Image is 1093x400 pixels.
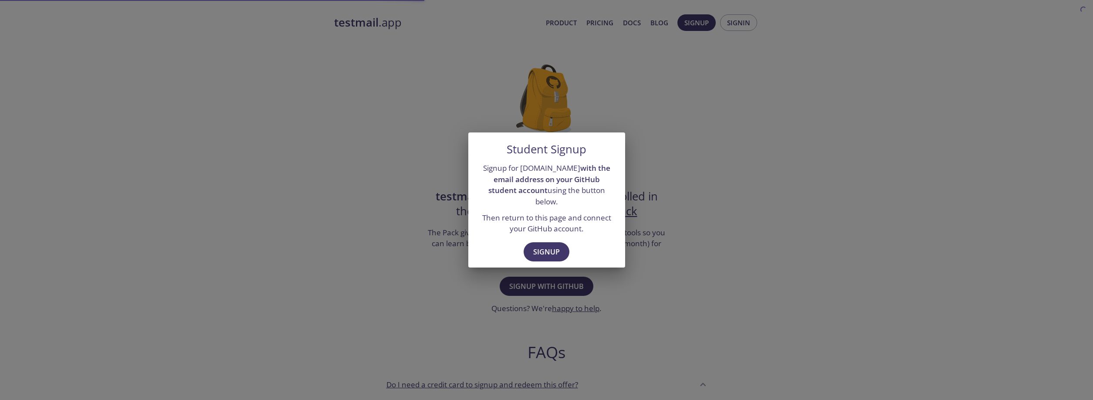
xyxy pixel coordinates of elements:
[479,212,615,234] p: Then return to this page and connect your GitHub account.
[479,163,615,207] p: Signup for [DOMAIN_NAME] using the button below.
[533,246,560,258] span: Signup
[507,143,586,156] h5: Student Signup
[524,242,569,261] button: Signup
[488,163,610,195] strong: with the email address on your GitHub student account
